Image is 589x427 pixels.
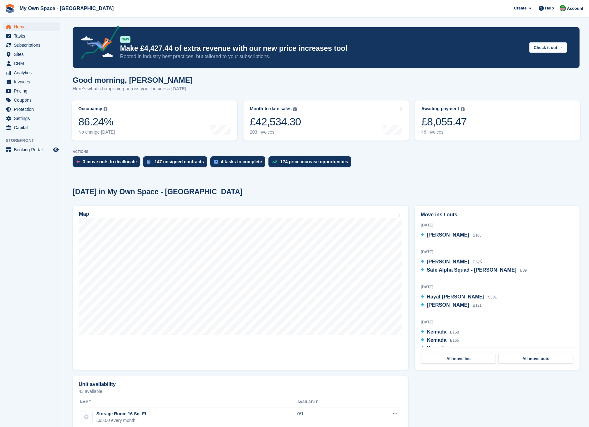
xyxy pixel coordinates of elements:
span: Help [545,5,554,11]
div: Month-to-date sales [250,106,291,111]
a: menu [3,50,60,59]
span: Capital [14,123,52,132]
a: Kemada B158 [421,328,459,336]
p: Make £4,427.44 of extra revenue with our new price increases tool [120,44,524,53]
span: B89 [520,268,527,273]
img: price_increase_opportunities-93ffe204e8149a01c8c9dc8f82e8f89637d9d84a8eef4429ea346261dce0b2c0.svg [272,160,277,163]
div: [DATE] [421,319,574,325]
a: Hayat [PERSON_NAME] S381 [421,293,497,301]
span: Kemada [427,346,446,351]
span: Kemada [427,329,446,334]
img: icon-info-grey-7440780725fd019a000dd9b08b2336e03edf1995a4989e88bcd33f0948082b44.svg [293,107,297,111]
a: 3 move outs to deallocate [73,156,143,170]
a: Safe Alpha Squad - [PERSON_NAME] B89 [421,266,527,274]
div: Awaiting payment [421,106,459,111]
a: menu [3,123,60,132]
div: Occupancy [78,106,102,111]
a: menu [3,77,60,86]
a: Awaiting payment £8,055.47 46 invoices [415,100,580,141]
span: S381 [488,295,497,299]
a: [PERSON_NAME] B121 [421,301,482,310]
span: B165 [450,338,459,343]
div: 4 tasks to complete [221,159,262,164]
span: [PERSON_NAME] [427,259,469,264]
th: Name [79,397,298,407]
div: £42,534.30 [250,115,301,128]
span: [PERSON_NAME] [427,232,469,238]
a: menu [3,68,60,77]
a: 174 price increase opportunities [268,156,355,170]
span: Analytics [14,68,52,77]
h2: Move ins / outs [421,211,574,219]
span: Coupons [14,96,52,105]
a: All move outs [498,354,573,364]
span: D625 [473,260,482,264]
a: Occupancy 86.24% No change [DATE] [72,100,237,141]
span: Kemada [427,337,446,343]
span: B121 [473,303,482,308]
a: 4 tasks to complete [210,156,268,170]
div: Storage Room 16 Sq. Ft [96,411,146,417]
a: menu [3,96,60,105]
div: £8,055.47 [421,115,467,128]
a: [PERSON_NAME] B103 [421,231,482,239]
span: Sites [14,50,52,59]
img: contract_signature_icon-13c848040528278c33f63329250d36e43548de30e8caae1d1a13099fd9432cc5.svg [147,160,151,164]
h2: Unit availability [79,382,116,387]
div: £65.00 every month [96,417,146,424]
span: Create [514,5,526,11]
a: Preview store [52,146,60,153]
p: Rooted in industry best practices, but tailored to your subscriptions. [120,53,524,60]
img: task-75834270c22a3079a89374b754ae025e5fb1db73e45f91037f5363f120a921f8.svg [214,160,218,164]
span: Subscriptions [14,41,52,50]
div: [DATE] [421,249,574,255]
span: Pricing [14,87,52,95]
p: ACTIONS [73,150,580,154]
img: price-adjustments-announcement-icon-8257ccfd72463d97f412b2fc003d46551f7dbcb40ab6d574587a9cd5c0d94... [75,26,120,62]
span: Safe Alpha Squad - [PERSON_NAME] [427,267,516,273]
a: menu [3,32,60,40]
p: Here's what's happening across your business [DATE] [73,85,193,93]
img: icon-info-grey-7440780725fd019a000dd9b08b2336e03edf1995a4989e88bcd33f0948082b44.svg [461,107,465,111]
div: 86.24% [78,115,115,128]
img: move_outs_to_deallocate_icon-f764333ba52eb49d3ac5e1228854f67142a1ed5810a6f6cc68b1a99e826820c5.svg [76,160,80,164]
a: [PERSON_NAME] D625 [421,258,482,266]
span: Booking Portal [14,145,52,154]
a: menu [3,114,60,123]
h2: [DATE] in My Own Space - [GEOGRAPHIC_DATA] [73,188,243,196]
span: Invoices [14,77,52,86]
img: stora-icon-8386f47178a22dfd0bd8f6a31ec36ba5ce8667c1dd55bd0f319d3a0aa187defe.svg [5,4,15,13]
span: Hayat [PERSON_NAME] [427,294,484,299]
a: All move ins [421,354,496,364]
h1: Good morning, [PERSON_NAME] [73,76,193,84]
span: Home [14,22,52,31]
a: menu [3,22,60,31]
a: My Own Space - [GEOGRAPHIC_DATA] [17,3,116,14]
span: Protection [14,105,52,114]
div: 147 unsigned contracts [154,159,204,164]
div: [DATE] [421,284,574,290]
th: Available [298,397,362,407]
div: 3 move outs to deallocate [83,159,137,164]
span: Storefront [6,137,63,144]
a: Map [73,206,408,370]
div: [DATE] [421,222,574,228]
h2: Map [79,211,89,217]
img: blank-unit-type-icon-ffbac7b88ba66c5e286b0e438baccc4b9c83835d4c34f86887a83fc20ec27e7b.svg [80,411,92,423]
a: Month-to-date sales £42,534.30 203 invoices [243,100,409,141]
span: B103 [473,233,482,238]
a: menu [3,87,60,95]
img: icon-info-grey-7440780725fd019a000dd9b08b2336e03edf1995a4989e88bcd33f0948082b44.svg [104,107,107,111]
a: menu [3,105,60,114]
img: Millie Webb [560,5,566,11]
p: 43 available [79,389,402,394]
span: B150 [450,346,459,351]
span: CRM [14,59,52,68]
a: menu [3,145,60,154]
a: menu [3,41,60,50]
button: Check it out → [529,42,567,53]
div: NEW [120,36,130,43]
div: 203 invoices [250,129,301,135]
div: 174 price increase opportunities [280,159,348,164]
span: [PERSON_NAME] [427,302,469,308]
